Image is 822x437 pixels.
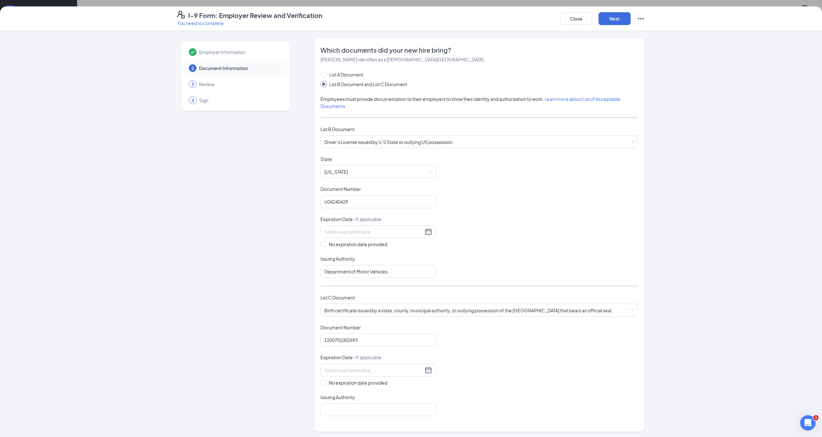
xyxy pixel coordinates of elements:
span: Document Number [320,186,361,192]
span: Employer Information [199,49,281,55]
span: Review [199,81,281,87]
span: Document Number [320,324,361,331]
span: 4 [191,97,194,103]
p: You need to complete [177,20,322,26]
span: 2 [191,65,194,71]
input: Select expiration date [324,367,423,374]
span: Which documents did your new hire bring? [320,46,638,55]
button: Next [599,12,631,25]
span: No expiration date provided [326,379,390,386]
span: No expiration date provided [326,241,390,248]
span: [PERSON_NAME] identifies as a [DEMOGRAPHIC_DATA][GEOGRAPHIC_DATA] [320,57,484,62]
span: - If applicable [353,216,381,222]
span: 3 [191,81,194,87]
span: - If applicable [353,354,381,360]
span: List C Document [320,295,355,300]
span: List A Document [327,71,366,78]
span: California [324,165,432,178]
span: Employees must provide documentation to their employers to show their identity and authorization ... [320,96,620,109]
span: Issuing Authority [320,394,355,400]
svg: Checkmark [189,48,197,56]
span: Birth certificate issued by a state, county, municipal authority, or outlying possession of the [... [324,304,634,316]
input: Select expiration date [324,228,423,235]
span: Issuing Authority [320,255,355,262]
span: State [320,156,332,162]
span: Document Information [199,65,281,71]
button: Close [560,12,592,25]
h4: I-9 Form: Employer Review and Verification [188,11,322,20]
span: Driver’s License issued by U.S State or outlying US possession [324,136,634,148]
span: List B Document [320,126,354,132]
span: Expiration Date [320,216,381,222]
iframe: Intercom live chat [800,415,816,431]
svg: Ellipses [637,15,645,22]
span: Sign [199,97,281,103]
span: 1 [813,415,818,420]
span: List B Document and List C Document [327,81,410,88]
svg: FormI9EVerifyIcon [177,11,185,19]
span: Expiration Date [320,354,381,361]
